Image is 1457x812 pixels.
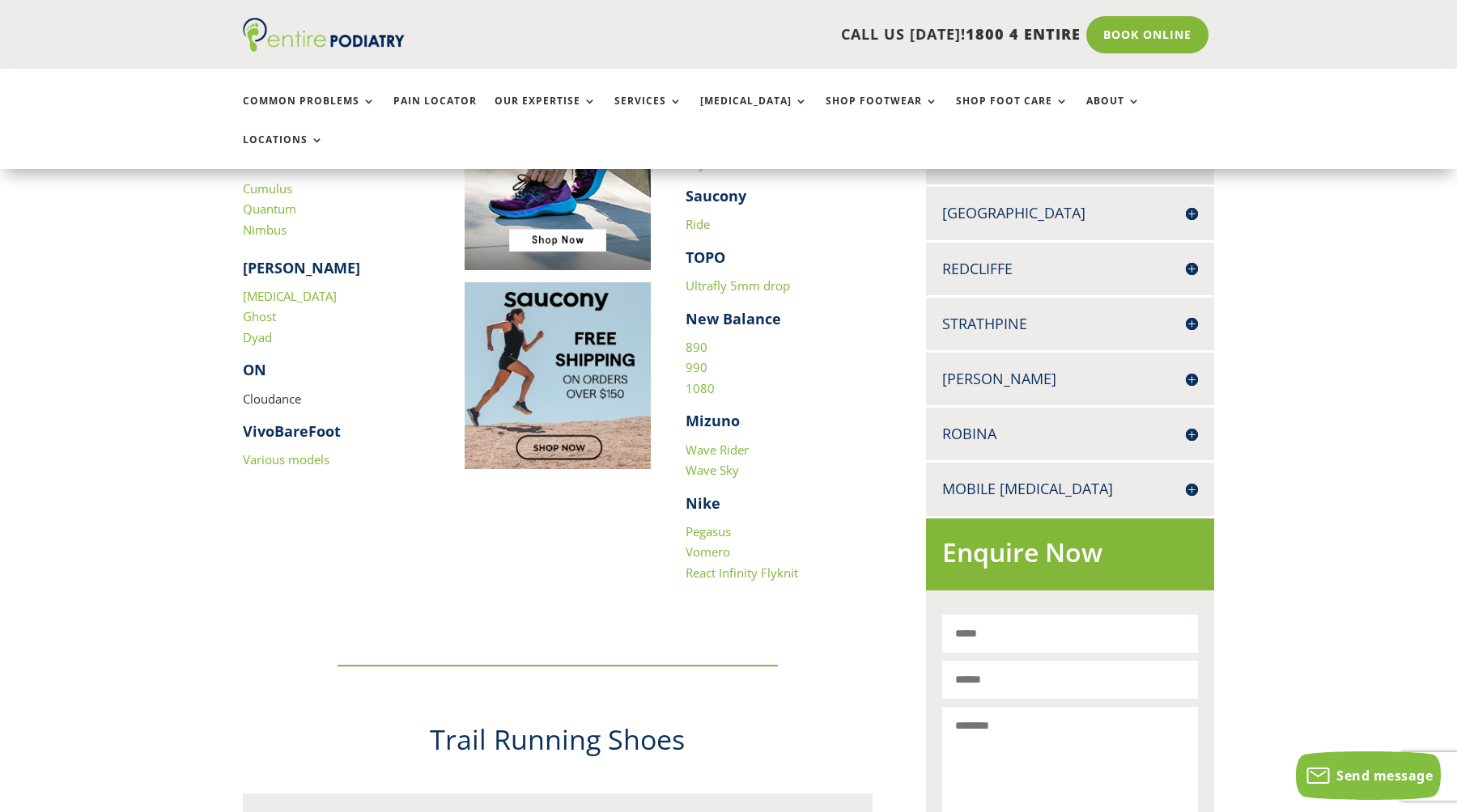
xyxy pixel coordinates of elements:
[686,216,710,232] a: Ride
[686,277,790,294] a: Ultrafly 5mm drop
[686,380,715,396] a: 1080
[243,258,360,277] strong: [PERSON_NAME]
[1296,751,1441,800] button: Send message
[686,543,730,560] a: Vomero
[243,308,276,324] a: Ghost
[686,523,731,539] a: Pegasus
[942,203,1198,223] h4: [GEOGRAPHIC_DATA]
[243,95,376,130] a: Common Problems
[243,222,287,238] a: Nimbus
[686,565,798,581] a: React Infinity Flyknit
[243,389,430,422] p: Cloudance
[465,84,652,271] img: Image to click to buy ASIC shoes online
[1336,767,1433,785] span: Send message
[243,201,296,217] a: Quantum
[686,309,781,328] strong: New Balance
[614,95,682,130] a: Services
[243,721,873,768] h2: Trail Running Shoes
[243,329,272,345] a: Dyad
[243,451,329,467] a: Various models
[393,95,477,130] a: Pain Locator
[956,95,1068,130] a: Shop Foot Care
[942,479,1198,499] h4: Mobile [MEDICAL_DATA]
[942,369,1198,389] h4: [PERSON_NAME]
[243,39,405,55] a: Entire Podiatry
[686,186,746,205] strong: Saucony
[243,180,292,197] a: Cumulus
[942,314,1198,334] h4: Strathpine
[686,462,739,478] a: Wave Sky
[942,535,1198,579] h2: Enquire Now
[686,442,749,458] a: Wave Rider
[243,421,341,441] strong: VivoBareFoot
[686,359,707,375] a: 990
[1086,16,1209,53] a: Book Online
[243,134,324,169] a: Locations
[467,24,1081,45] p: CALL US [DATE]!
[495,95,597,130] a: Our Expertise
[686,411,740,430] strong: Mizuno
[243,288,337,304] a: [MEDICAL_DATA]
[686,247,725,267] strong: TOPO
[700,95,808,130] a: [MEDICAL_DATA]
[686,155,729,171] a: Skyflow
[942,259,1198,279] h4: Redcliffe
[243,18,405,52] img: logo (1)
[686,493,720,513] strong: Nike
[942,424,1198,444] h4: Robina
[686,339,707,355] a: 890
[243,360,266,379] strong: ON
[1086,95,1141,130] a: About
[966,24,1081,44] span: 1800 4 ENTIRE
[826,95,938,130] a: Shop Footwear
[243,150,279,170] strong: Asics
